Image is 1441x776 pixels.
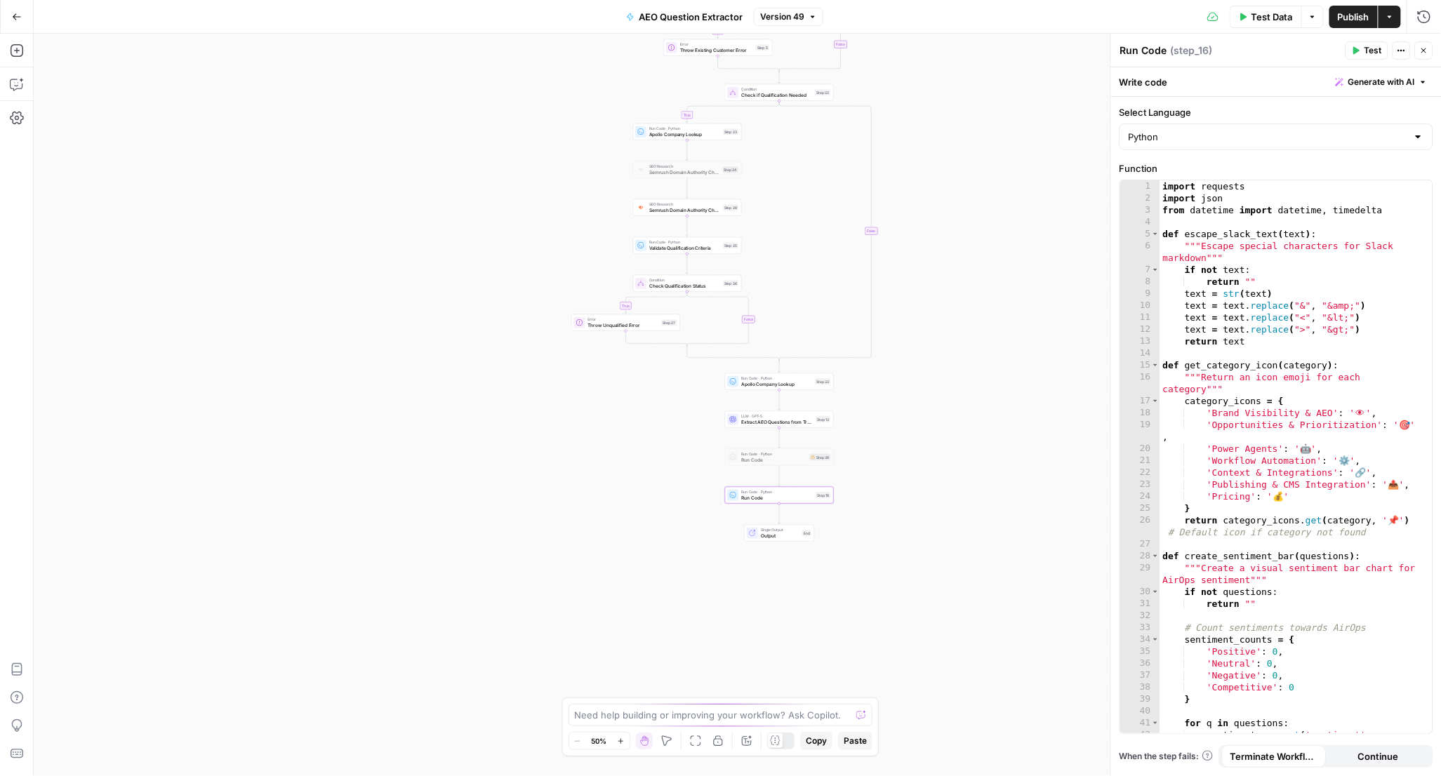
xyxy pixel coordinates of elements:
[649,244,720,251] span: Validate Qualification Criteria
[741,375,812,381] span: Run Code · Python
[1120,538,1160,550] div: 27
[1120,586,1160,598] div: 30
[723,204,738,210] div: Step 28
[649,163,720,169] span: SEO Research
[844,735,867,747] span: Paste
[686,216,689,236] g: Edge from step_28 to step_25
[815,89,830,95] div: Step 22
[725,411,834,428] div: LLM · GPT-5Extract AEO Questions from TranscriptStep 13
[1152,717,1160,729] span: Toggle code folding, rows 41 through 44
[1120,681,1160,693] div: 38
[760,11,804,23] span: Version 49
[1120,705,1160,717] div: 40
[741,451,806,457] span: Run Code · Python
[680,41,753,47] span: Error
[815,378,830,384] div: Step 33
[1329,6,1378,28] button: Publish
[637,204,644,210] img: 3lyvnidk9veb5oecvmize2kaffdg
[1120,228,1160,240] div: 5
[802,530,811,536] div: End
[1120,204,1160,216] div: 3
[633,199,742,216] div: SEO ResearchSemrush Domain Authority CheckStep 28
[663,39,772,56] div: ErrorThrow Existing Customer ErrorStep 5
[571,314,680,331] div: ErrorThrow Unqualified ErrorStep 27
[1120,622,1160,634] div: 33
[649,282,720,289] span: Check Qualification Status
[741,494,813,501] span: Run Code
[1171,44,1213,58] span: ( step_16 )
[1120,395,1160,407] div: 17
[778,70,781,83] g: Edge from step_4-conditional-end to step_22
[1251,10,1293,24] span: Test Data
[778,390,781,410] g: Edge from step_33 to step_13
[741,413,813,419] span: LLM · GPT-5
[1120,657,1160,669] div: 36
[686,140,689,161] g: Edge from step_23 to step_24
[725,373,834,390] div: Run Code · PythonApollo Company LookupStep 33
[637,166,644,173] img: 4e4w6xi9sjogcjglmt5eorgxwtyu
[649,277,720,283] span: Condition
[1120,467,1160,479] div: 22
[639,10,743,24] span: AEO Question Extractor
[723,242,738,248] div: Step 25
[778,428,781,448] g: Edge from step_13 to step_36
[649,126,720,131] span: Run Code · Python
[809,454,830,461] div: Step 36
[687,345,779,361] g: Edge from step_26-conditional-end to step_22-conditional-end
[816,492,830,498] div: Step 16
[725,449,834,466] div: Run Code · PythonRun CodeStep 36
[649,206,720,213] span: Semrush Domain Authority Check
[1120,729,1160,753] div: 42
[1152,395,1160,407] span: Toggle code folding, rows 17 through 25
[588,321,659,328] span: Throw Unqualified Error
[1120,323,1160,335] div: 12
[1120,371,1160,395] div: 16
[1120,514,1160,538] div: 26
[1129,130,1407,144] input: Python
[725,487,834,504] div: Run Code · PythonRun CodeStep 16
[1120,288,1160,300] div: 9
[756,44,769,51] div: Step 5
[626,331,687,347] g: Edge from step_27 to step_26-conditional-end
[1120,479,1160,490] div: 23
[723,166,739,173] div: Step 24
[633,275,742,292] div: ConditionCheck Qualification StatusStep 26
[761,532,799,539] span: Output
[1120,750,1214,763] a: When the step fails:
[1120,634,1160,645] div: 34
[633,123,742,140] div: Run Code · PythonApollo Company LookupStep 23
[1326,745,1430,768] button: Continue
[1120,407,1160,419] div: 18
[1120,610,1160,622] div: 32
[649,239,720,245] span: Run Code · Python
[1120,550,1160,562] div: 28
[686,254,689,274] g: Edge from step_25 to step_26
[1230,6,1301,28] button: Test Data
[1152,586,1160,598] span: Toggle code folding, rows 30 through 31
[1152,634,1160,645] span: Toggle code folding, rows 34 through 39
[686,101,780,123] g: Edge from step_22 to step_23
[1120,645,1160,657] div: 35
[806,735,827,747] span: Copy
[1120,312,1160,323] div: 11
[588,316,659,322] span: Error
[741,418,813,425] span: Extract AEO Questions from Transcript
[1120,276,1160,288] div: 8
[1120,240,1160,264] div: 6
[754,8,823,26] button: Version 49
[725,525,834,542] div: Single OutputOutputEnd
[718,56,780,72] g: Edge from step_5 to step_4-conditional-end
[725,84,834,101] div: ConditionCheck if Qualification NeededStep 22
[1152,550,1160,562] span: Toggle code folding, rows 28 through 78
[779,17,841,72] g: Edge from step_4 to step_4-conditional-end
[778,504,781,524] g: Edge from step_16 to end
[741,489,813,495] span: Run Code · Python
[723,280,738,286] div: Step 26
[1120,598,1160,610] div: 31
[1364,44,1382,57] span: Test
[1120,443,1160,455] div: 20
[1120,335,1160,347] div: 13
[1120,347,1160,359] div: 14
[779,101,871,361] g: Edge from step_22 to step_22-conditional-end
[1120,192,1160,204] div: 2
